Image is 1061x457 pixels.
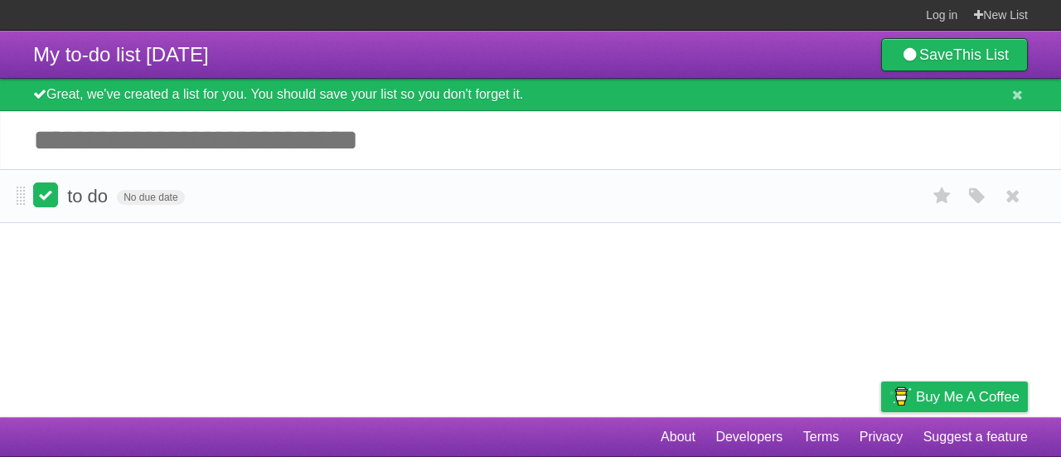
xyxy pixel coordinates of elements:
span: to do [67,186,112,207]
a: SaveThis List [881,38,1028,71]
label: Done [33,182,58,207]
span: Buy me a coffee [916,382,1020,411]
a: Suggest a feature [923,421,1028,453]
a: Developers [715,421,782,453]
img: Buy me a coffee [889,382,912,411]
a: Buy me a coffee [881,382,1028,412]
a: Privacy [860,421,903,453]
b: This List [953,46,1009,63]
span: My to-do list [DATE] [33,43,209,66]
label: Star task [927,182,958,210]
span: No due date [117,190,184,205]
a: Terms [803,421,840,453]
a: About [661,421,695,453]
